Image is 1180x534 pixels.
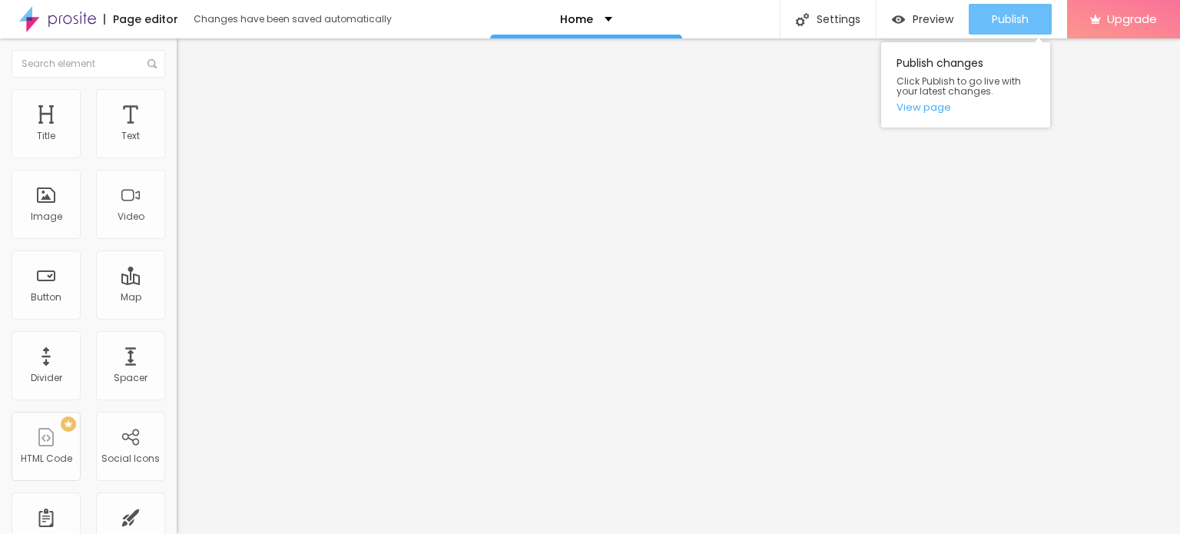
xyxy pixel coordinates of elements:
[897,102,1035,112] a: View page
[560,14,593,25] p: Home
[121,292,141,303] div: Map
[31,292,61,303] div: Button
[31,373,62,383] div: Divider
[118,211,144,222] div: Video
[913,13,953,25] span: Preview
[897,76,1035,96] span: Click Publish to go live with your latest changes.
[12,50,165,78] input: Search element
[114,373,147,383] div: Spacer
[177,38,1180,534] iframe: Editor
[877,4,969,35] button: Preview
[147,59,157,68] img: Icone
[1107,12,1157,25] span: Upgrade
[881,42,1050,128] div: Publish changes
[892,13,905,26] img: view-1.svg
[21,453,72,464] div: HTML Code
[992,13,1029,25] span: Publish
[796,13,809,26] img: Icone
[101,453,160,464] div: Social Icons
[104,14,178,25] div: Page editor
[969,4,1052,35] button: Publish
[31,211,62,222] div: Image
[121,131,140,141] div: Text
[37,131,55,141] div: Title
[194,15,392,24] div: Changes have been saved automatically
